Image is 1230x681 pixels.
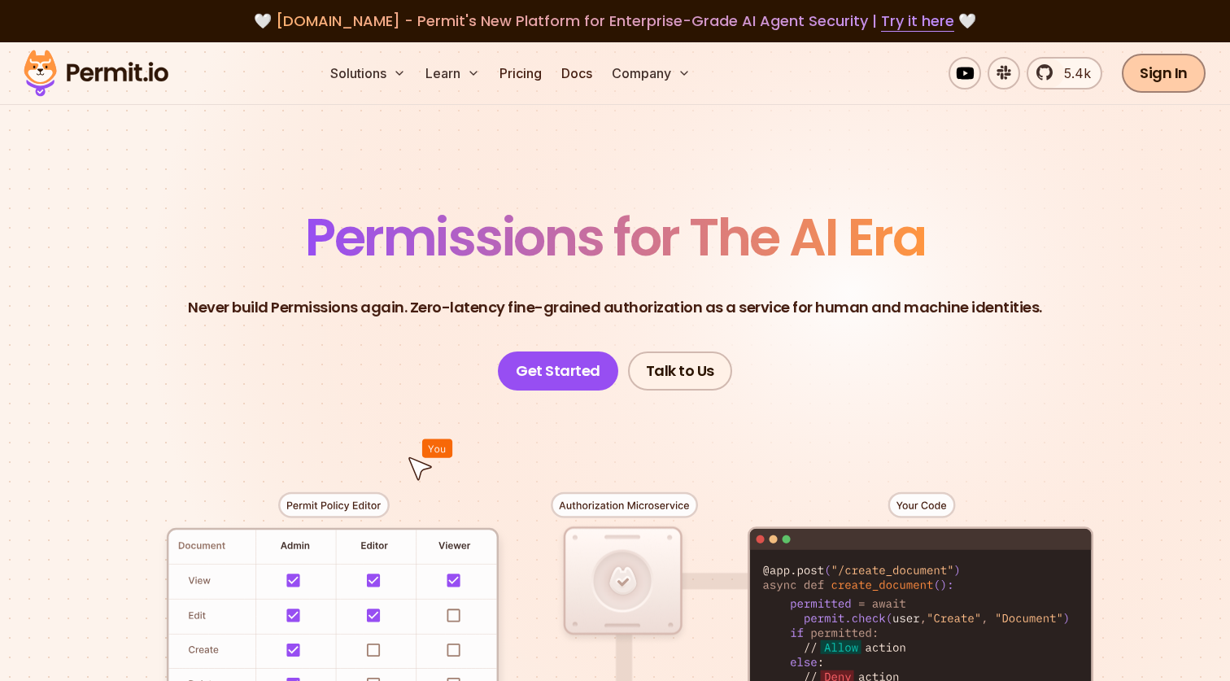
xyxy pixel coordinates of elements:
[324,57,412,89] button: Solutions
[493,57,548,89] a: Pricing
[605,57,697,89] button: Company
[1027,57,1102,89] a: 5.4k
[16,46,176,101] img: Permit logo
[39,10,1191,33] div: 🤍 🤍
[188,296,1042,319] p: Never build Permissions again. Zero-latency fine-grained authorization as a service for human and...
[276,11,954,31] span: [DOMAIN_NAME] - Permit's New Platform for Enterprise-Grade AI Agent Security |
[1054,63,1091,83] span: 5.4k
[881,11,954,32] a: Try it here
[555,57,599,89] a: Docs
[628,351,732,391] a: Talk to Us
[419,57,486,89] button: Learn
[305,201,925,273] span: Permissions for The AI Era
[498,351,618,391] a: Get Started
[1122,54,1206,93] a: Sign In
